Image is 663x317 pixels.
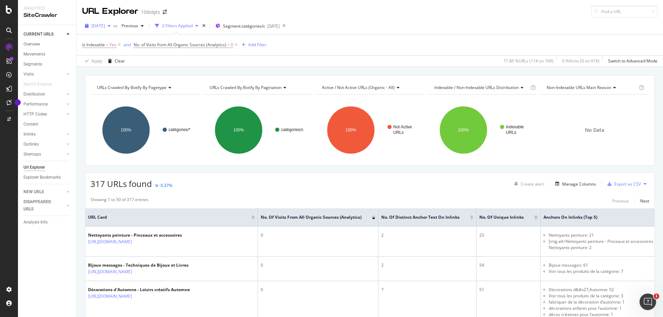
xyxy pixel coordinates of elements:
text: 100% [346,128,356,132]
h4: Indexable / Non-Indexable URLs Distribution [433,82,529,93]
span: 317 URLs found [90,178,152,189]
div: HTTP Codes [23,111,47,118]
div: CURRENT URLS [23,31,54,38]
button: Next [640,197,649,205]
div: Manage Columns [562,181,596,187]
button: Switch to Advanced Mode [605,56,657,67]
span: URL Card [88,214,250,220]
a: CURRENT URLS [23,31,65,38]
h4: URLs Crawled By Botify By pagination [208,82,306,93]
button: Previous [119,20,146,31]
a: Visits [23,71,65,78]
span: No Data [585,127,604,133]
button: Clear [105,56,125,67]
div: 0 [261,287,375,293]
svg: A chart. [428,100,536,160]
text: catégories/* [169,127,191,132]
div: Inlinks [23,131,36,138]
span: No. of Visits from All Organic Sources (Analytics) [261,214,362,220]
span: Previous [119,23,138,29]
div: Url Explorer [23,164,45,171]
span: No. of Unique Inlinks [479,214,524,220]
a: Outlinks [23,141,65,148]
div: Outlinks [23,141,39,148]
div: 71.85 % URLs ( 11K on 16K ) [503,58,554,64]
div: [DATE] [267,23,280,29]
span: Segment: catégories/c [223,23,265,29]
div: -5.37% [159,182,172,188]
div: and [124,42,131,48]
text: 100% [121,128,132,132]
iframe: Intercom live chat [640,294,656,310]
a: Search Engines [23,81,59,88]
text: catégories/c [281,127,304,132]
div: 10doigts [141,9,160,16]
text: Not Active [393,125,412,129]
button: Add Filter [239,41,267,49]
span: Non-Indexable URLs Main Reason [547,85,611,90]
span: = [106,42,108,48]
text: 100% [458,128,469,132]
span: Active / Not Active URLs (organic - all) [322,85,395,90]
div: Clear [115,58,125,64]
button: Previous [612,197,629,205]
div: URL Explorer [82,6,138,17]
span: 0 [231,40,233,50]
a: Segments [23,61,71,68]
h4: Active / Not Active URLs [320,82,418,93]
span: 1 [654,294,659,299]
div: Tooltip anchor [15,99,21,106]
span: vs [113,23,119,29]
button: Segment:catégories/c[DATE] [213,20,280,31]
div: Add Filter [248,42,267,48]
div: Distribution [23,91,45,98]
div: 0 % Visits ( 0 on 91K ) [562,58,599,64]
button: 2 Filters Applied [152,20,201,31]
h4: URLs Crawled By Botify By pagetype [96,82,193,93]
div: Décorations d'Automne - Loisirs créatifs Automne [88,287,190,293]
a: [URL][DOMAIN_NAME] [88,268,132,275]
button: Manage Columns [552,180,596,188]
div: Sitemaps [23,151,41,158]
div: 54 [479,262,538,268]
button: Apply [82,56,102,67]
a: [URL][DOMAIN_NAME] [88,238,132,245]
div: Export as CSV [614,181,641,187]
button: and [124,41,131,48]
span: Is Indexable [82,42,105,48]
div: Showing 1 to 50 of 317 entries [90,197,148,205]
text: URLs [506,130,516,135]
text: URLs [393,130,404,135]
div: Search Engines [23,81,52,88]
a: Distribution [23,91,65,98]
a: DISAPPEARED URLS [23,198,65,213]
div: Content [23,121,38,128]
div: 7 [381,287,473,293]
div: Switch to Advanced Mode [608,58,657,64]
div: 0 [261,232,375,238]
text: 100% [233,128,244,132]
a: [URL][DOMAIN_NAME] [88,293,132,300]
span: No. of Visits from All Organic Sources (Analytics) [134,42,226,48]
div: Nettoyants peinture - Pinceaux et accessoires [88,232,182,238]
div: A chart. [203,100,311,160]
span: URLs Crawled By Botify By pagetype [97,85,166,90]
a: Movements [23,51,71,58]
div: Performance [23,101,48,108]
div: Movements [23,51,45,58]
div: Overview [23,41,40,48]
a: NEW URLS [23,188,65,196]
span: URLs Crawled By Botify By pagination [210,85,281,90]
div: Segments [23,61,42,68]
a: Sitemaps [23,151,65,158]
svg: A chart. [90,100,199,160]
span: No. of Distinct Anchor Text on Inlinks [381,214,460,220]
a: Inlinks [23,131,65,138]
div: NEW URLS [23,188,44,196]
div: Analysis Info [23,219,48,226]
div: A chart. [315,100,423,160]
span: Indexable / Non-Indexable URLs distribution [434,85,519,90]
div: Next [640,198,649,204]
button: Create alert [511,178,544,189]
